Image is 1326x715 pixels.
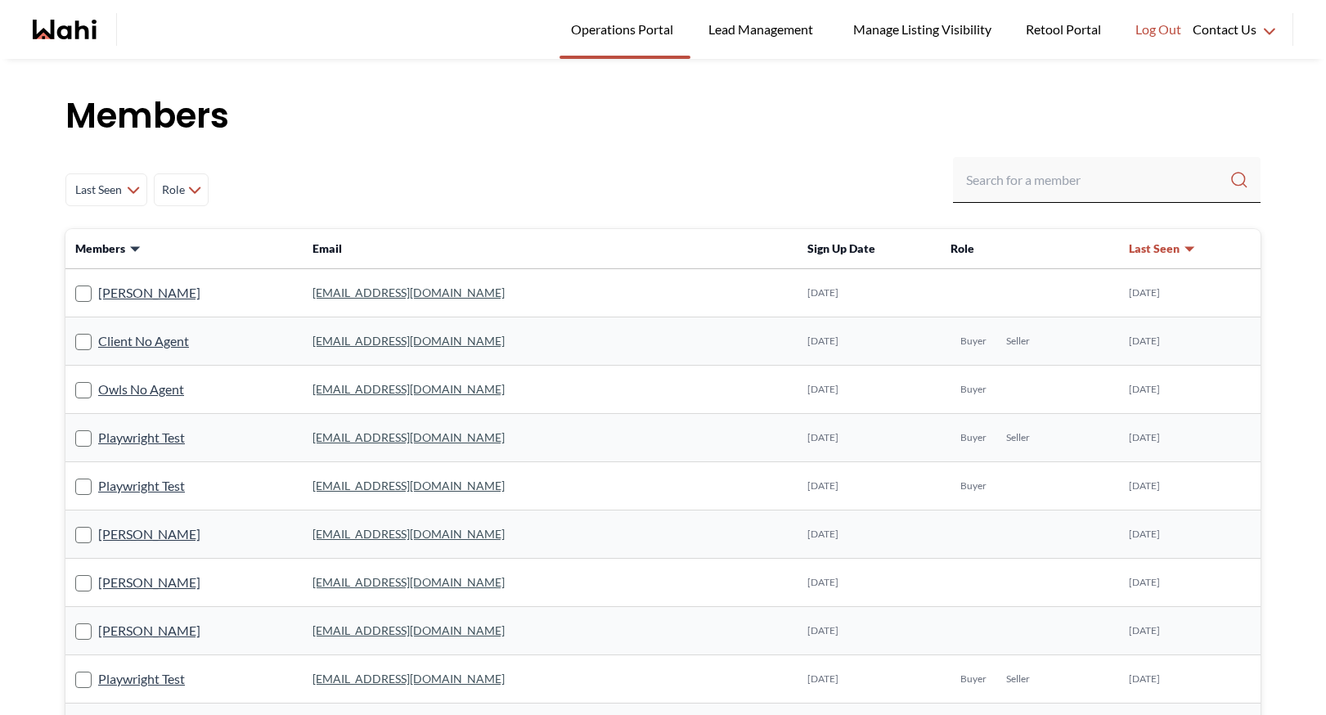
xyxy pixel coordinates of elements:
td: [DATE] [798,462,941,510]
td: [DATE] [798,269,941,317]
button: Members [75,241,142,257]
a: [EMAIL_ADDRESS][DOMAIN_NAME] [312,672,505,686]
span: Buyer [960,383,987,396]
td: [DATE] [798,607,941,655]
span: Last Seen [1129,241,1180,257]
a: Owls No Agent [98,379,184,400]
a: Playwright Test [98,475,185,497]
a: Wahi homepage [33,20,97,39]
button: Last Seen [1129,241,1196,257]
span: Operations Portal [571,19,679,40]
a: Playwright Test [98,427,185,448]
a: [EMAIL_ADDRESS][DOMAIN_NAME] [312,575,505,589]
span: Buyer [960,672,987,686]
td: [DATE] [1119,366,1261,414]
span: Lead Management [708,19,819,40]
a: [PERSON_NAME] [98,282,200,304]
a: [EMAIL_ADDRESS][DOMAIN_NAME] [312,286,505,299]
span: Buyer [960,431,987,444]
span: Role [951,241,974,255]
td: [DATE] [798,510,941,559]
span: Retool Portal [1026,19,1106,40]
span: Buyer [960,335,987,348]
a: [EMAIL_ADDRESS][DOMAIN_NAME] [312,430,505,444]
td: [DATE] [1119,317,1261,366]
td: [DATE] [798,414,941,462]
span: Seller [1006,672,1030,686]
td: [DATE] [1119,510,1261,559]
a: [EMAIL_ADDRESS][DOMAIN_NAME] [312,527,505,541]
span: Sign Up Date [807,241,875,255]
td: [DATE] [798,655,941,704]
span: Seller [1006,431,1030,444]
td: [DATE] [798,366,941,414]
td: [DATE] [798,317,941,366]
a: Playwright Test [98,668,185,690]
a: [PERSON_NAME] [98,524,200,545]
td: [DATE] [1119,462,1261,510]
a: [EMAIL_ADDRESS][DOMAIN_NAME] [312,623,505,637]
span: Email [312,241,342,255]
a: [PERSON_NAME] [98,572,200,593]
span: Seller [1006,335,1030,348]
span: Manage Listing Visibility [848,19,996,40]
span: Buyer [960,479,987,492]
a: [EMAIL_ADDRESS][DOMAIN_NAME] [312,479,505,492]
td: [DATE] [1119,607,1261,655]
a: [EMAIL_ADDRESS][DOMAIN_NAME] [312,382,505,396]
span: Role [161,175,185,205]
td: [DATE] [1119,559,1261,607]
a: [EMAIL_ADDRESS][DOMAIN_NAME] [312,334,505,348]
td: [DATE] [798,559,941,607]
input: Search input [966,165,1229,195]
td: [DATE] [1119,414,1261,462]
span: Members [75,241,125,257]
td: [DATE] [1119,269,1261,317]
h1: Members [65,92,1261,141]
span: Log Out [1135,19,1181,40]
a: [PERSON_NAME] [98,620,200,641]
a: Client No Agent [98,331,189,352]
td: [DATE] [1119,655,1261,704]
span: Last Seen [73,175,124,205]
